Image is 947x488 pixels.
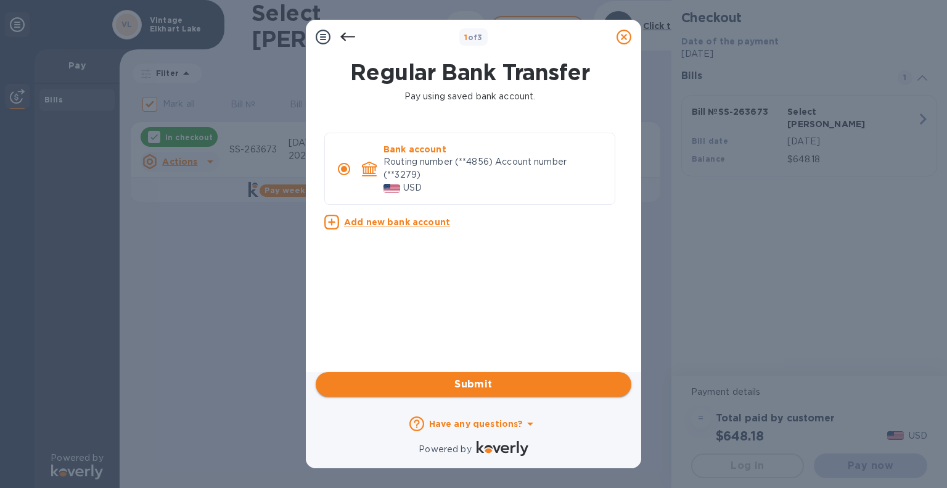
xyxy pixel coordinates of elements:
[429,419,523,429] b: Have any questions?
[419,443,471,456] p: Powered by
[383,155,605,181] p: Routing number (**4856) Account number (**3279)
[316,372,631,397] button: Submit
[317,59,623,85] h1: Regular Bank Transfer
[322,90,618,103] p: Pay using saved bank account.
[383,184,400,192] img: USD
[326,377,621,392] span: Submit
[464,33,483,42] b: of 3
[464,33,467,42] span: 1
[403,181,422,194] p: USD
[383,143,605,155] p: Bank account
[477,441,528,456] img: Logo
[344,217,450,227] u: Add new bank account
